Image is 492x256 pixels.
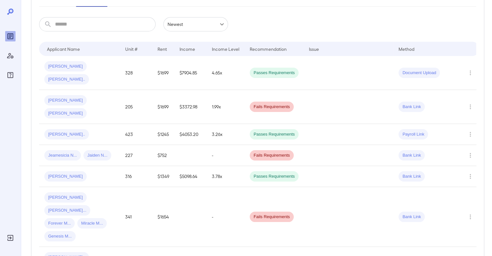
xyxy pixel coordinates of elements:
td: $1245 [152,124,174,145]
td: 205 [120,90,152,124]
span: Document Upload [399,70,440,76]
span: Bank Link [399,104,425,110]
span: Bank Link [399,152,425,159]
td: 227 [120,145,152,166]
span: Jeamesicia N... [44,152,81,159]
span: Jaiden N... [83,152,111,159]
td: $1699 [152,56,174,90]
span: [PERSON_NAME] [44,195,87,201]
td: $4053.20 [174,124,207,145]
span: Bank Link [399,173,425,180]
div: Income Level [212,45,239,53]
td: 316 [120,166,152,187]
td: $1699 [152,90,174,124]
td: 3.78x [207,166,245,187]
span: Passes Requirements [250,173,299,180]
td: 3.26x [207,124,245,145]
span: [PERSON_NAME] [44,97,87,104]
span: [PERSON_NAME].. [44,131,89,138]
div: Rent [158,45,168,53]
span: Fails Requirements [250,214,294,220]
span: Bank Link [399,214,425,220]
td: 1.99x [207,90,245,124]
div: Unit # [125,45,137,53]
td: $3372.98 [174,90,207,124]
span: Passes Requirements [250,70,299,76]
td: 423 [120,124,152,145]
td: $752 [152,145,174,166]
div: Recommendation [250,45,287,53]
span: [PERSON_NAME] [44,63,87,70]
button: Row Actions [465,68,476,78]
button: Row Actions [465,171,476,182]
span: [PERSON_NAME]... [44,207,90,214]
div: Income [180,45,195,53]
div: Reports [5,31,16,41]
span: Miracle M... [77,220,107,227]
div: FAQ [5,70,16,80]
td: 341 [120,187,152,247]
div: Issue [309,45,319,53]
span: Fails Requirements [250,152,294,159]
div: Applicant Name [47,45,80,53]
button: Row Actions [465,150,476,161]
span: Payroll Link [399,131,428,138]
button: Row Actions [465,102,476,112]
td: $5098.64 [174,166,207,187]
td: $1654 [152,187,174,247]
td: 4.65x [207,56,245,90]
div: Newest [163,17,228,31]
button: Row Actions [465,212,476,222]
span: Forever M... [44,220,75,227]
span: [PERSON_NAME] [44,110,87,117]
span: Genesis M... [44,233,76,239]
button: Row Actions [465,129,476,139]
td: - [207,145,245,166]
td: 328 [120,56,152,90]
td: $1349 [152,166,174,187]
span: Passes Requirements [250,131,299,138]
td: $7904.85 [174,56,207,90]
span: [PERSON_NAME].. [44,76,89,83]
div: Method [399,45,414,53]
div: Manage Users [5,50,16,61]
div: Log Out [5,233,16,243]
span: [PERSON_NAME] [44,173,87,180]
td: - [207,187,245,247]
span: Fails Requirements [250,104,294,110]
